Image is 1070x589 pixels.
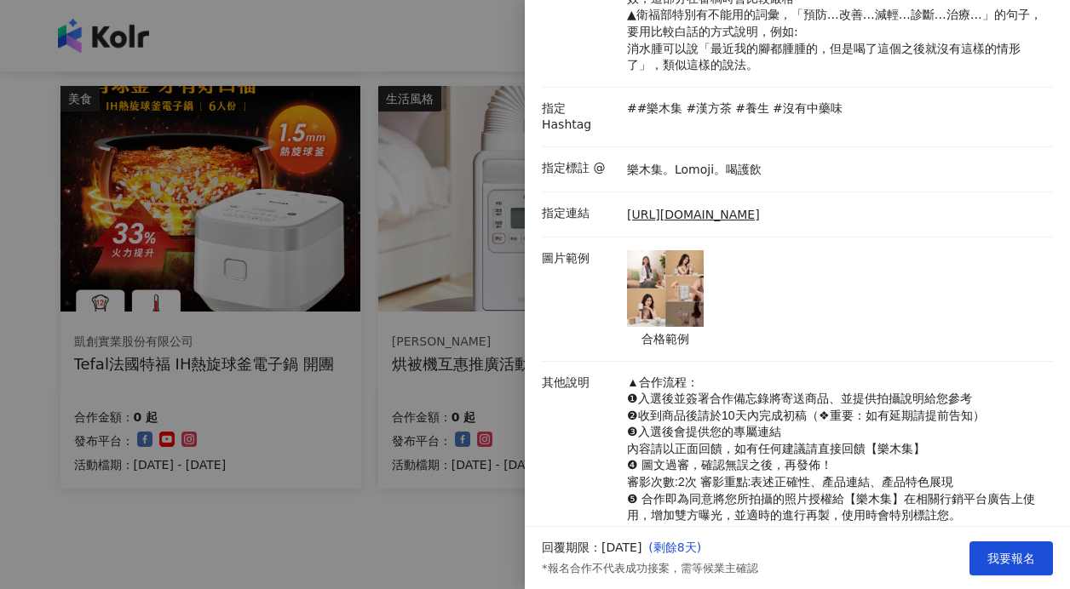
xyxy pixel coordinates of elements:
p: ( 剩餘8天 ) [648,540,757,557]
p: #沒有中藥味 [773,100,843,117]
span: ❷收到商品後請於10天內完成初稿（❖重要：如有延期請提前告知） [627,409,985,422]
a: [URL][DOMAIN_NAME] [627,207,760,224]
p: ##樂木集 [627,100,682,117]
p: 樂木集。Lomoji。喝護飲 [627,162,762,179]
img: 合格範例 [627,250,704,327]
p: 其他說明 [542,375,618,392]
span: 我要報名 [987,552,1035,565]
span: 內容請以正面回饋，如有任何建議請直接回饋【樂木集】 [627,442,925,455]
p: 圖片範例 [542,250,618,267]
p: #漢方茶 [686,100,732,117]
p: 合格範例 [627,331,704,348]
p: 指定 Hashtag [542,100,618,134]
p: 指定連結 [542,205,618,222]
span: ❸入選後會提供您的專屬連結 [627,425,781,438]
span: ▲合作流程： [627,375,699,389]
p: *報名合作不代表成功接案，需等候業主確認 [542,561,758,576]
span: ❹ 圖文過審，確認無誤之後，再發佈！ [627,458,832,472]
p: 回覆期限：[DATE] [542,540,641,557]
span: 審影次數:2次 審影重點:表述正確性、產品連結、產品特色展現 [627,475,953,489]
span: ❶入選後並簽署合作備忘錄將寄送商品、並提供拍攝說明給您參考 [627,392,972,405]
span: ❺ 合作即為同意將您所拍攝的照片授權給【樂木集】在相關行銷平台廣告上使用，增加雙方曝光，並適時的進行再製，使用時會特別標註您。 [627,492,1035,523]
p: #養生 [735,100,769,117]
p: 指定標註 @ [542,160,618,177]
button: 我要報名 [969,541,1053,575]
